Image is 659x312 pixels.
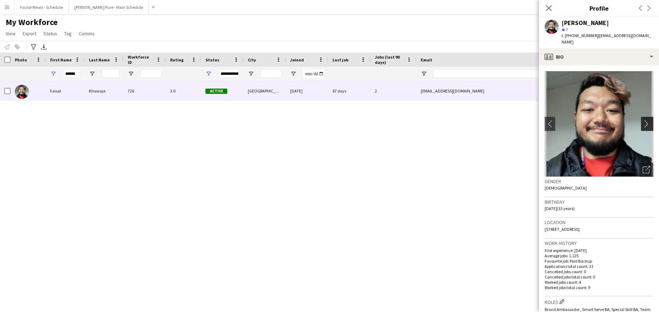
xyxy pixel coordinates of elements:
[23,30,36,37] span: Export
[124,81,166,101] div: 726
[79,30,95,37] span: Comms
[566,26,568,32] span: 3
[371,81,417,101] div: 2
[128,71,134,77] button: Open Filter Menu
[545,185,587,191] span: [DEMOGRAPHIC_DATA]
[545,240,653,246] h3: Work history
[102,70,119,78] input: Last Name Filter Input
[545,285,653,290] p: Worked jobs total count: 9
[290,57,304,62] span: Joined
[417,81,558,101] div: [EMAIL_ADDRESS][DOMAIN_NAME]
[89,57,110,62] span: Last Name
[76,29,97,38] a: Comms
[421,57,432,62] span: Email
[15,57,27,62] span: Photo
[6,30,16,37] span: View
[20,29,39,38] a: Export
[3,29,18,38] a: View
[545,199,653,205] h3: Birthday
[545,227,580,232] span: [STREET_ADDRESS]
[562,33,598,38] span: t. [PHONE_NUMBER]
[545,274,653,280] p: Cancelled jobs total count: 0
[433,70,553,78] input: Email Filter Input
[545,206,575,211] span: [DATE] (33 years)
[539,4,659,13] h3: Profile
[545,219,653,226] h3: Location
[43,30,57,37] span: Status
[40,43,48,51] app-action-btn: Export XLSX
[328,81,371,101] div: 67 days
[260,70,282,78] input: City Filter Input
[545,258,653,264] p: Favourite job: Paid Backup
[303,70,324,78] input: Joined Filter Input
[50,57,72,62] span: First Name
[248,57,256,62] span: City
[545,280,653,285] p: Worked jobs count: 4
[64,30,72,37] span: Tag
[290,71,296,77] button: Open Filter Menu
[639,163,653,177] div: Open photos pop-in
[69,0,149,14] button: [PERSON_NAME] Pure - Main Schedule
[205,89,227,94] span: Active
[15,85,29,99] img: Faisal Khawaja
[562,33,651,44] span: | [EMAIL_ADDRESS][DOMAIN_NAME]
[46,81,85,101] div: Faisal
[545,269,653,274] p: Cancelled jobs count: 0
[205,71,212,77] button: Open Filter Menu
[248,71,254,77] button: Open Filter Menu
[545,298,653,305] h3: Roles
[375,54,404,65] span: Jobs (last 90 days)
[421,71,427,77] button: Open Filter Menu
[170,57,184,62] span: Rating
[545,253,653,258] p: Average jobs: 1.125
[205,57,219,62] span: Status
[539,48,659,65] div: Bio
[14,0,69,14] button: Factor Meals - Schedule
[89,71,95,77] button: Open Filter Menu
[6,17,58,28] span: My Workforce
[545,71,653,177] img: Crew avatar or photo
[29,43,38,51] app-action-btn: Advanced filters
[545,264,653,269] p: Applications total count: 31
[166,81,201,101] div: 3.0
[85,81,124,101] div: Khawaja
[61,29,74,38] a: Tag
[333,57,348,62] span: Last job
[545,248,653,253] p: First experience: [DATE]
[41,29,60,38] a: Status
[286,81,328,101] div: [DATE]
[545,178,653,185] h3: Gender
[140,70,162,78] input: Workforce ID Filter Input
[50,71,56,77] button: Open Filter Menu
[244,81,286,101] div: [GEOGRAPHIC_DATA]
[128,54,153,65] span: Workforce ID
[63,70,80,78] input: First Name Filter Input
[562,20,609,26] div: [PERSON_NAME]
